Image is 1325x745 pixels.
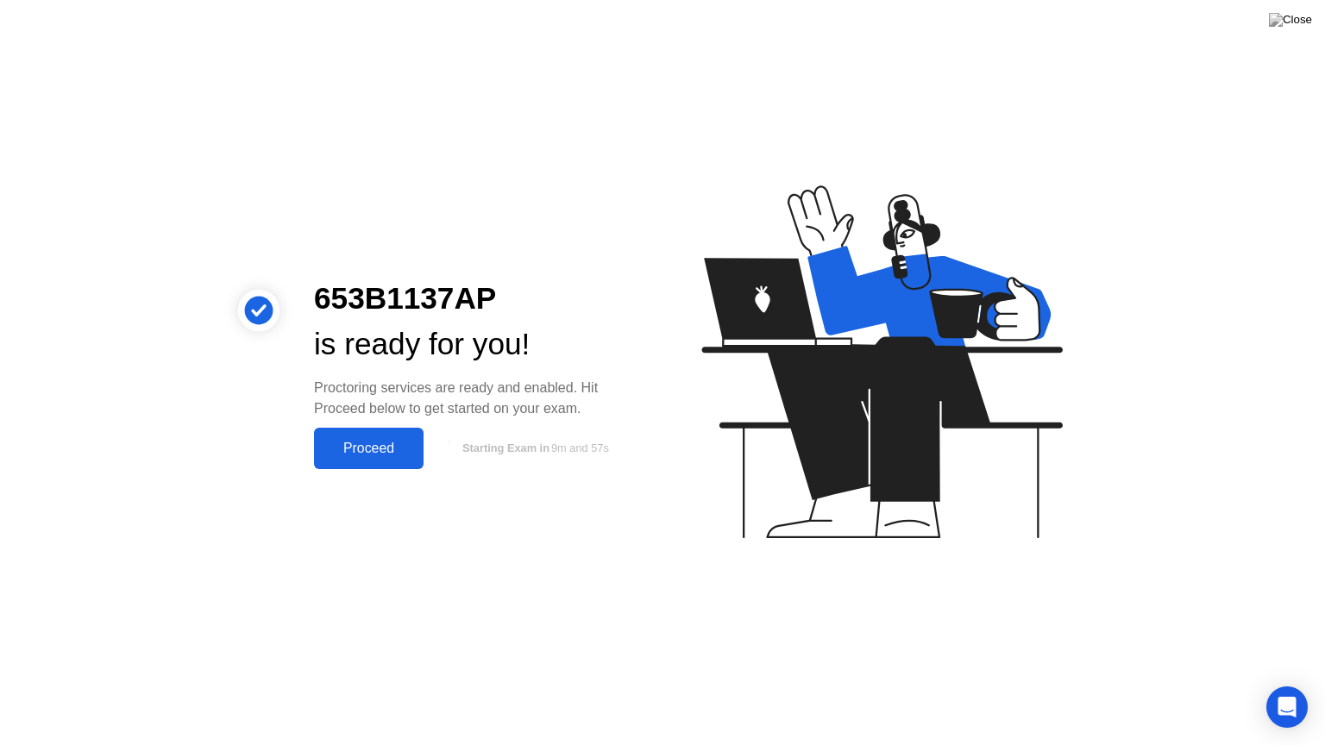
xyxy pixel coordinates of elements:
[314,276,635,322] div: 653B1137AP
[1266,686,1308,728] div: Open Intercom Messenger
[319,441,418,456] div: Proceed
[314,378,635,419] div: Proctoring services are ready and enabled. Hit Proceed below to get started on your exam.
[551,441,609,454] span: 9m and 57s
[432,432,635,465] button: Starting Exam in9m and 57s
[1269,13,1312,27] img: Close
[314,428,424,469] button: Proceed
[314,322,635,367] div: is ready for you!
